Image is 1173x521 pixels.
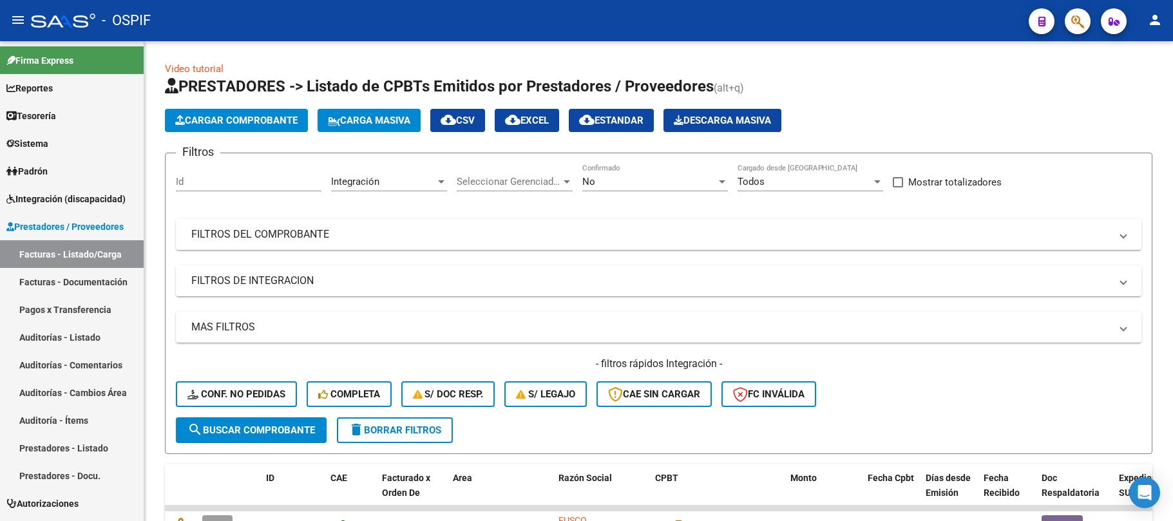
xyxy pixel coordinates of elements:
button: S/ Doc Resp. [401,381,495,407]
button: Carga Masiva [318,109,421,132]
datatable-header-cell: CPBT [650,464,785,521]
mat-icon: delete [348,422,364,437]
span: CPBT [655,473,678,483]
button: CAE SIN CARGAR [596,381,712,407]
span: S/ Doc Resp. [413,388,484,400]
span: Todos [738,176,765,187]
button: Completa [307,381,392,407]
span: FC Inválida [733,388,805,400]
span: (alt+q) [714,82,744,94]
span: Fecha Cpbt [868,473,914,483]
datatable-header-cell: CAE [325,464,377,521]
datatable-header-cell: Fecha Cpbt [863,464,920,521]
span: Completa [318,388,380,400]
span: CSV [441,115,475,126]
datatable-header-cell: ID [261,464,325,521]
mat-panel-title: FILTROS DE INTEGRACION [191,274,1111,288]
mat-expansion-panel-header: FILTROS DE INTEGRACION [176,265,1141,296]
datatable-header-cell: Monto [785,464,863,521]
button: EXCEL [495,109,559,132]
app-download-masive: Descarga masiva de comprobantes (adjuntos) [663,109,781,132]
span: CAE SIN CARGAR [608,388,700,400]
button: Descarga Masiva [663,109,781,132]
span: Borrar Filtros [348,424,441,436]
span: No [582,176,595,187]
button: Borrar Filtros [337,417,453,443]
datatable-header-cell: Razón Social [553,464,650,521]
span: Estandar [579,115,644,126]
span: Seleccionar Gerenciador [457,176,561,187]
mat-panel-title: FILTROS DEL COMPROBANTE [191,227,1111,242]
datatable-header-cell: Días desde Emisión [920,464,978,521]
span: Monto [790,473,817,483]
button: FC Inválida [721,381,816,407]
span: Tesorería [6,109,56,123]
span: ID [266,473,274,483]
mat-panel-title: MAS FILTROS [191,320,1111,334]
span: Buscar Comprobante [187,424,315,436]
span: Fecha Recibido [984,473,1020,498]
span: Sistema [6,137,48,151]
span: Firma Express [6,53,73,68]
mat-icon: menu [10,12,26,28]
button: Conf. no pedidas [176,381,297,407]
span: Días desde Emisión [926,473,971,498]
a: Video tutorial [165,63,224,75]
span: Area [453,473,472,483]
datatable-header-cell: Doc Respaldatoria [1036,464,1114,521]
div: Open Intercom Messenger [1129,477,1160,508]
h3: Filtros [176,143,220,161]
button: Buscar Comprobante [176,417,327,443]
span: PRESTADORES -> Listado de CPBTs Emitidos por Prestadores / Proveedores [165,77,714,95]
span: Cargar Comprobante [175,115,298,126]
mat-icon: search [187,422,203,437]
span: Padrón [6,164,48,178]
span: S/ legajo [516,388,575,400]
span: Autorizaciones [6,497,79,511]
span: Reportes [6,81,53,95]
button: S/ legajo [504,381,587,407]
span: Conf. no pedidas [187,388,285,400]
button: Estandar [569,109,654,132]
button: CSV [430,109,485,132]
h4: - filtros rápidos Integración - [176,357,1141,371]
mat-icon: cloud_download [505,112,520,128]
span: Integración [331,176,379,187]
mat-icon: cloud_download [579,112,595,128]
span: Doc Respaldatoria [1042,473,1100,498]
span: Prestadores / Proveedores [6,220,124,234]
span: Carga Masiva [328,115,410,126]
span: Descarga Masiva [674,115,771,126]
span: EXCEL [505,115,549,126]
span: Mostrar totalizadores [908,175,1002,190]
span: Integración (discapacidad) [6,192,126,206]
mat-expansion-panel-header: FILTROS DEL COMPROBANTE [176,219,1141,250]
datatable-header-cell: Facturado x Orden De [377,464,448,521]
datatable-header-cell: Fecha Recibido [978,464,1036,521]
span: - OSPIF [102,6,151,35]
span: Facturado x Orden De [382,473,430,498]
mat-expansion-panel-header: MAS FILTROS [176,312,1141,343]
mat-icon: person [1147,12,1163,28]
span: Razón Social [558,473,612,483]
mat-icon: cloud_download [441,112,456,128]
button: Cargar Comprobante [165,109,308,132]
span: CAE [330,473,347,483]
datatable-header-cell: Area [448,464,535,521]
